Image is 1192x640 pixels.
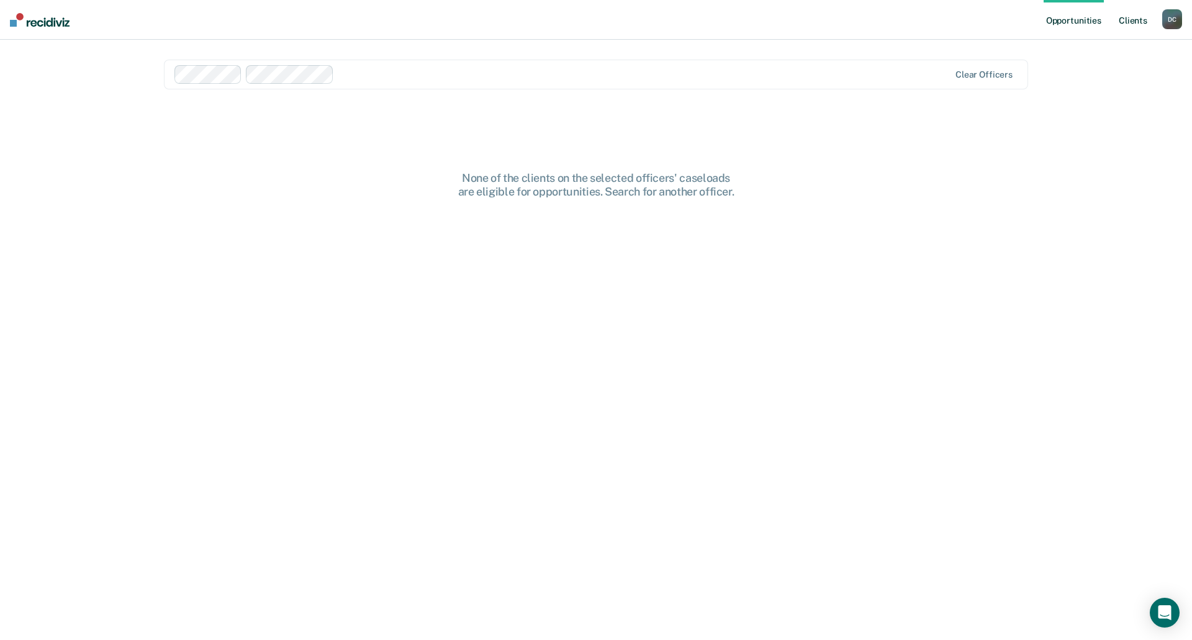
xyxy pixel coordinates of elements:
[1162,9,1182,29] button: DC
[1162,9,1182,29] div: D C
[10,13,70,27] img: Recidiviz
[955,70,1013,80] div: Clear officers
[397,171,795,198] div: None of the clients on the selected officers' caseloads are eligible for opportunities. Search fo...
[1150,598,1180,628] div: Open Intercom Messenger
